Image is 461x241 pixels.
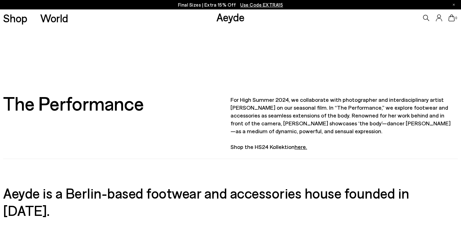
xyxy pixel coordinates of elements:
a: here. [295,143,307,150]
h3: Aeyde is a Berlin-based footwear and accessories house founded in [DATE]. [3,184,458,219]
p: For High Summer 2024, we collaborate with photographer and interdisciplinary artist [PERSON_NAME]... [227,96,458,159]
a: Shop [3,13,27,24]
span: Navigate to /collections/ss25-final-sizes [240,2,283,8]
a: Aeyde [216,10,245,24]
a: 0 [448,14,455,21]
h3: The Performance [3,93,227,156]
span: 0 [455,16,458,20]
a: World [40,13,68,24]
p: Final Sizes | Extra 15% Off [178,1,283,9]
